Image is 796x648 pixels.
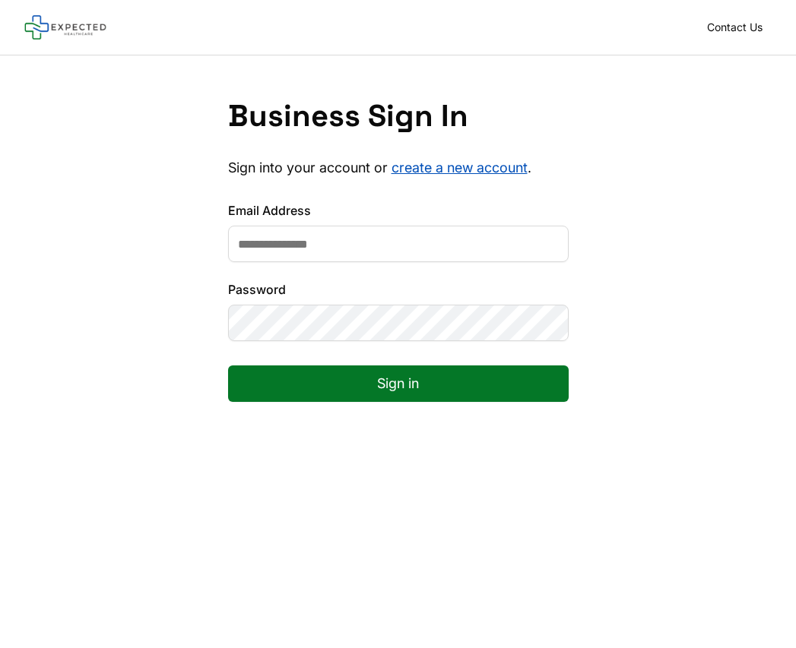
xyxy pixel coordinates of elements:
[228,98,569,134] h1: Business Sign In
[228,365,569,402] button: Sign in
[698,17,772,38] a: Contact Us
[228,159,569,177] p: Sign into your account or .
[392,160,528,175] a: create a new account
[228,280,569,299] label: Password
[228,201,569,220] label: Email Address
